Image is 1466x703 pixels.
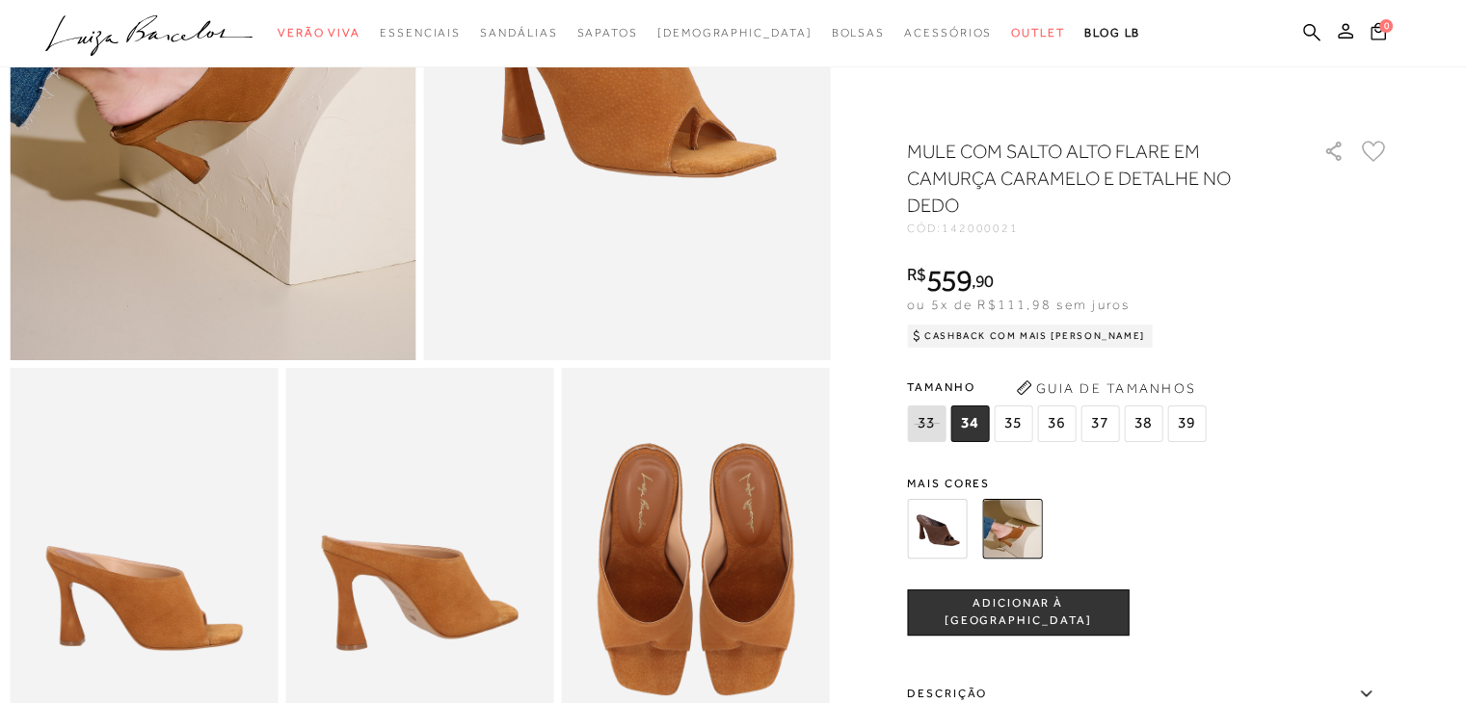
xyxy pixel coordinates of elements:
[480,15,557,51] a: noSubCategoriesText
[907,266,926,283] i: R$
[1124,405,1162,442] span: 38
[480,26,557,39] span: Sandálias
[907,478,1389,489] span: Mais cores
[380,15,461,51] a: noSubCategoriesText
[907,222,1293,234] div: CÓD:
[657,15,813,51] a: noSubCategoriesText
[904,15,992,51] a: noSubCategoriesText
[278,15,360,51] a: noSubCategoriesText
[1011,26,1065,39] span: Outlet
[1167,405,1206,442] span: 39
[904,26,992,39] span: Acessórios
[1365,21,1392,47] button: 0
[975,271,994,291] span: 90
[1379,19,1393,33] span: 0
[576,15,637,51] a: noSubCategoriesText
[907,589,1129,636] button: ADICIONAR À [GEOGRAPHIC_DATA]
[942,221,1019,235] span: 142000021
[1037,405,1076,442] span: 36
[907,499,967,559] img: MULE COM SALTO ALTO FLARE EM CAMURÇA CAFÉ E DETALHE NO DEDO
[907,325,1153,348] div: Cashback com Mais [PERSON_NAME]
[907,373,1211,402] span: Tamanho
[380,26,461,39] span: Essenciais
[907,405,946,442] span: 33
[994,405,1032,442] span: 35
[576,26,637,39] span: Sapatos
[908,595,1128,629] span: ADICIONAR À [GEOGRAPHIC_DATA]
[831,26,885,39] span: Bolsas
[1084,26,1140,39] span: BLOG LB
[982,499,1042,559] img: MULE COM SALTO ALTO FLARE EM CAMURÇA CARAMELO E DETALHE NO DEDO
[831,15,885,51] a: noSubCategoriesText
[907,138,1268,219] h1: MULE COM SALTO ALTO FLARE EM CAMURÇA CARAMELO E DETALHE NO DEDO
[1011,15,1065,51] a: noSubCategoriesText
[907,297,1130,312] span: ou 5x de R$111,98 sem juros
[1009,373,1202,404] button: Guia de Tamanhos
[950,405,989,442] span: 34
[1080,405,1119,442] span: 37
[926,263,972,298] span: 559
[278,26,360,39] span: Verão Viva
[972,273,994,290] i: ,
[657,26,813,39] span: [DEMOGRAPHIC_DATA]
[1084,15,1140,51] a: BLOG LB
